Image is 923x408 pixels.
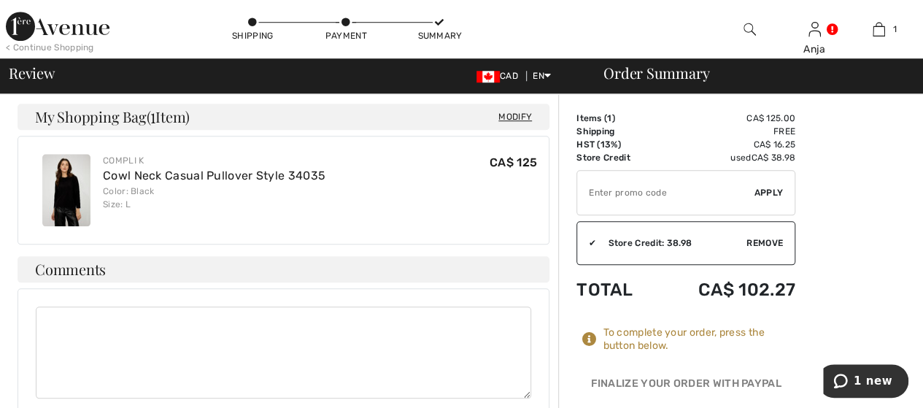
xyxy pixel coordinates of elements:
[42,154,90,226] img: Cowl Neck Casual Pullover Style 34035
[498,109,532,124] span: Modify
[103,169,325,182] a: Cowl Neck Casual Pullover Style 34035
[476,71,500,82] img: Canadian Dollar
[892,23,896,36] span: 1
[147,107,190,126] span: ( Item)
[103,185,325,211] div: Color: Black Size: L
[576,376,795,398] div: Finalize Your Order with PayPal
[657,112,795,125] td: CA$ 125.00
[6,12,109,41] img: 1ère Avenue
[576,125,657,138] td: Shipping
[808,20,821,38] img: My Info
[603,326,795,353] div: To complete your order, press the button below.
[746,236,783,250] span: Remove
[577,171,754,215] input: Promo code
[577,236,596,250] div: ✔
[607,113,611,123] span: 1
[657,151,795,164] td: used
[823,364,908,401] iframe: Opens a widget where you can chat to one of our agents
[9,66,55,80] span: Review
[576,112,657,125] td: Items ( )
[476,71,524,81] span: CAD
[103,154,325,167] div: Compli K
[576,151,657,164] td: Store Credit
[417,29,461,42] div: Summary
[576,265,657,315] td: Total
[490,155,537,169] span: CA$ 125
[847,20,911,38] a: 1
[744,20,756,38] img: search the website
[873,20,885,38] img: My Bag
[36,307,531,399] textarea: Comments
[657,265,795,315] td: CA$ 102.27
[324,29,368,42] div: Payment
[6,41,94,54] div: < Continue Shopping
[18,256,549,282] h4: Comments
[150,106,155,125] span: 1
[576,138,657,151] td: HST (13%)
[754,186,784,199] span: Apply
[586,66,914,80] div: Order Summary
[808,22,821,36] a: Sign In
[533,71,551,81] span: EN
[18,104,549,130] h4: My Shopping Bag
[657,138,795,151] td: CA$ 16.25
[231,29,274,42] div: Shipping
[783,42,846,57] div: Anja
[751,153,795,163] span: CA$ 38.98
[596,236,746,250] div: Store Credit: 38.98
[657,125,795,138] td: Free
